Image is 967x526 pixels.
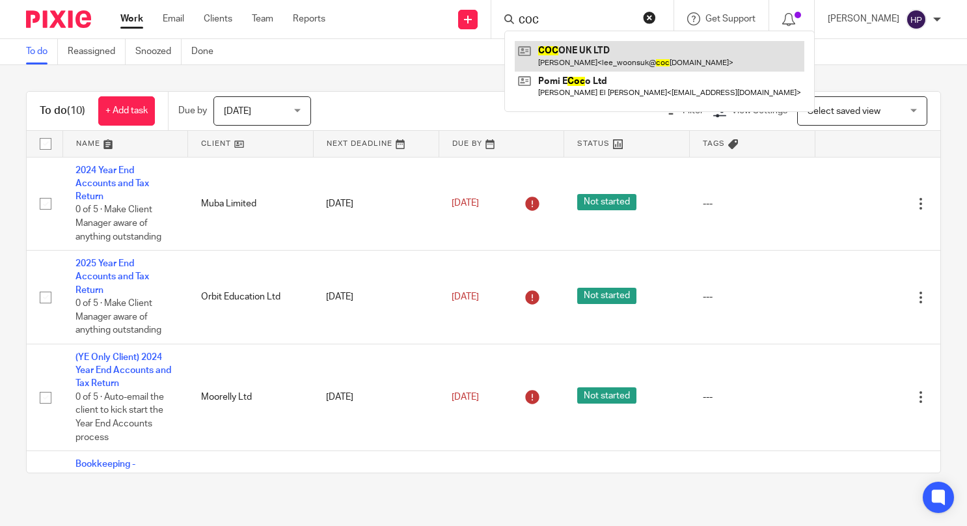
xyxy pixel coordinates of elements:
td: Muba Limited [188,157,314,251]
input: Search [517,16,634,27]
a: (YE Only Client) 2024 Year End Accounts and Tax Return [75,353,171,389]
span: Not started [577,387,636,404]
span: [DATE] [452,199,479,208]
a: + Add task [98,96,155,126]
h1: To do [40,104,85,118]
td: [DATE] [313,157,439,251]
a: Clients [204,12,232,25]
span: Not started [577,194,636,210]
td: Orbit Education Ltd [188,251,314,344]
a: To do [26,39,58,64]
span: Get Support [705,14,756,23]
span: [DATE] [224,107,251,116]
a: Reports [293,12,325,25]
a: Snoozed [135,39,182,64]
div: --- [703,391,802,404]
span: 0 of 5 · Make Client Manager aware of anything outstanding [75,299,161,335]
a: 2025 Year End Accounts and Tax Return [75,259,149,295]
a: 2024 Year End Accounts and Tax Return [75,166,149,202]
td: [DATE] [313,251,439,344]
span: (10) [67,105,85,116]
span: 0 of 5 · Auto-email the client to kick start the Year End Accounts process [75,393,164,442]
span: [DATE] [452,393,479,402]
a: Reassigned [68,39,126,64]
p: [PERSON_NAME] [828,12,899,25]
span: [DATE] [452,292,479,301]
img: svg%3E [906,9,927,30]
td: Moorelly Ltd [188,344,314,450]
button: Clear [643,11,656,24]
span: 0 of 5 · Make Client Manager aware of anything outstanding [75,206,161,242]
span: Tags [703,140,725,147]
td: Bibowines Limited [188,451,314,518]
a: Email [163,12,184,25]
div: --- [703,290,802,303]
span: Not started [577,288,636,304]
a: Bookkeeping - Automated [75,460,135,482]
td: [DATE] [313,451,439,518]
p: Due by [178,104,207,117]
a: Done [191,39,223,64]
span: Select saved view [808,107,880,116]
img: Pixie [26,10,91,28]
div: --- [703,197,802,210]
a: Work [120,12,143,25]
td: [DATE] [313,344,439,450]
a: Team [252,12,273,25]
